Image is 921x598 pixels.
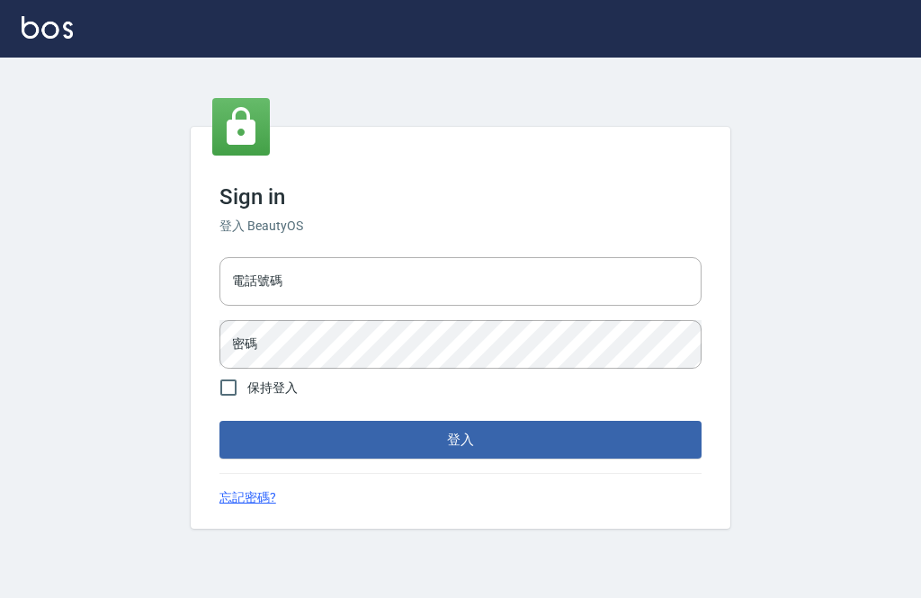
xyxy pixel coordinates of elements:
h6: 登入 BeautyOS [219,217,702,236]
button: 登入 [219,421,702,459]
span: 保持登入 [247,379,298,397]
h3: Sign in [219,184,702,210]
a: 忘記密碼? [219,488,276,507]
img: Logo [22,16,73,39]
